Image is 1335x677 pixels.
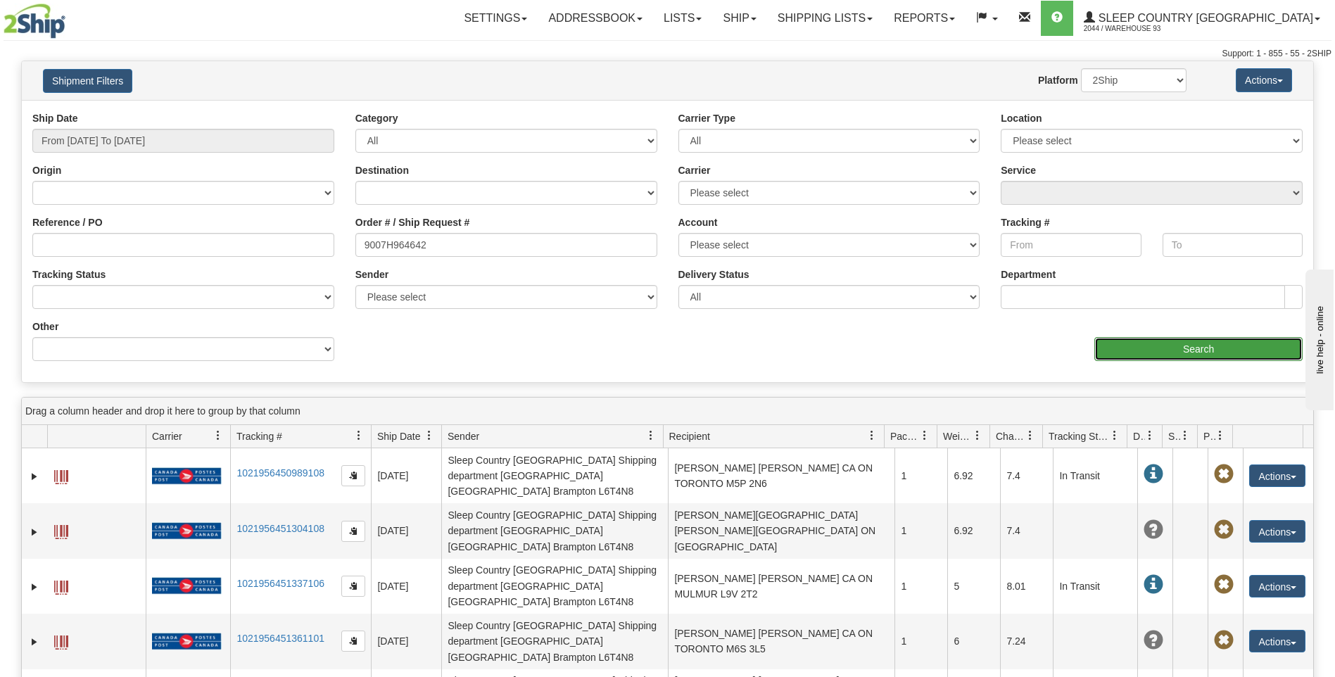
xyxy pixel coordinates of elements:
a: Reports [883,1,966,36]
span: Shipment Issues [1168,429,1180,443]
span: Carrier [152,429,182,443]
a: 1021956451361101 [236,633,324,644]
span: Weight [943,429,973,443]
td: [DATE] [371,559,441,614]
td: [DATE] [371,503,441,558]
a: Carrier filter column settings [206,424,230,448]
input: To [1163,233,1303,257]
label: Service [1001,163,1036,177]
td: 6.92 [947,503,1000,558]
span: Pickup Not Assigned [1214,520,1234,540]
button: Shipment Filters [43,69,132,93]
label: Other [32,319,58,334]
img: 20 - Canada Post [152,577,221,595]
button: Copy to clipboard [341,631,365,652]
a: Label [54,464,68,486]
label: Carrier Type [678,111,735,125]
a: Label [54,629,68,652]
td: 1 [894,614,947,669]
a: Addressbook [538,1,653,36]
button: Copy to clipboard [341,576,365,597]
label: Category [355,111,398,125]
button: Copy to clipboard [341,521,365,542]
a: Sleep Country [GEOGRAPHIC_DATA] 2044 / Warehouse 93 [1073,1,1331,36]
div: live help - online [11,12,130,23]
td: [PERSON_NAME] [PERSON_NAME] CA ON MULMUR L9V 2T2 [668,559,894,614]
button: Copy to clipboard [341,465,365,486]
img: logo2044.jpg [4,4,65,39]
a: Lists [653,1,712,36]
input: Search [1094,337,1303,361]
td: [PERSON_NAME] [PERSON_NAME] CA ON TORONTO M5P 2N6 [668,448,894,503]
a: Pickup Status filter column settings [1208,424,1232,448]
td: [PERSON_NAME][GEOGRAPHIC_DATA][PERSON_NAME][GEOGRAPHIC_DATA] ON [GEOGRAPHIC_DATA] [668,503,894,558]
a: Tracking # filter column settings [347,424,371,448]
span: Tracking Status [1049,429,1110,443]
label: Sender [355,267,388,281]
img: 20 - Canada Post [152,522,221,540]
span: Packages [890,429,920,443]
label: Delivery Status [678,267,749,281]
span: 2044 / Warehouse 93 [1084,22,1189,36]
a: Weight filter column settings [966,424,989,448]
img: 20 - Canada Post [152,633,221,650]
label: Location [1001,111,1042,125]
a: Shipping lists [767,1,883,36]
a: Expand [27,580,42,594]
label: Destination [355,163,409,177]
td: 1 [894,448,947,503]
td: 7.4 [1000,448,1053,503]
label: Reference / PO [32,215,103,229]
span: Recipient [669,429,710,443]
a: Expand [27,525,42,539]
a: Packages filter column settings [913,424,937,448]
td: 7.4 [1000,503,1053,558]
span: Ship Date [377,429,420,443]
div: grid grouping header [22,398,1313,425]
iframe: chat widget [1303,267,1334,410]
td: [DATE] [371,448,441,503]
a: Expand [27,635,42,649]
label: Account [678,215,718,229]
span: In Transit [1144,464,1163,484]
td: Sleep Country [GEOGRAPHIC_DATA] Shipping department [GEOGRAPHIC_DATA] [GEOGRAPHIC_DATA] Brampton ... [441,448,668,503]
label: Tracking Status [32,267,106,281]
td: Sleep Country [GEOGRAPHIC_DATA] Shipping department [GEOGRAPHIC_DATA] [GEOGRAPHIC_DATA] Brampton ... [441,559,668,614]
a: Ship [712,1,766,36]
button: Actions [1249,575,1305,597]
td: 7.24 [1000,614,1053,669]
td: 1 [894,503,947,558]
span: Unknown [1144,631,1163,650]
a: Delivery Status filter column settings [1138,424,1162,448]
a: Shipment Issues filter column settings [1173,424,1197,448]
td: 6.92 [947,448,1000,503]
td: In Transit [1053,448,1137,503]
td: In Transit [1053,559,1137,614]
a: Recipient filter column settings [860,424,884,448]
span: Pickup Not Assigned [1214,631,1234,650]
input: From [1001,233,1141,257]
span: In Transit [1144,575,1163,595]
td: [PERSON_NAME] [PERSON_NAME] CA ON TORONTO M6S 3L5 [668,614,894,669]
a: Sender filter column settings [639,424,663,448]
td: Sleep Country [GEOGRAPHIC_DATA] Shipping department [GEOGRAPHIC_DATA] [GEOGRAPHIC_DATA] Brampton ... [441,614,668,669]
button: Actions [1249,464,1305,487]
span: Delivery Status [1133,429,1145,443]
a: 1021956451304108 [236,523,324,534]
label: Carrier [678,163,711,177]
td: 8.01 [1000,559,1053,614]
span: Sender [448,429,479,443]
label: Tracking # [1001,215,1049,229]
td: [DATE] [371,614,441,669]
label: Department [1001,267,1056,281]
a: Ship Date filter column settings [417,424,441,448]
td: 5 [947,559,1000,614]
a: Tracking Status filter column settings [1103,424,1127,448]
label: Ship Date [32,111,78,125]
span: Unknown [1144,520,1163,540]
label: Origin [32,163,61,177]
span: Charge [996,429,1025,443]
td: Sleep Country [GEOGRAPHIC_DATA] Shipping department [GEOGRAPHIC_DATA] [GEOGRAPHIC_DATA] Brampton ... [441,503,668,558]
a: 1021956451337106 [236,578,324,589]
td: 1 [894,559,947,614]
